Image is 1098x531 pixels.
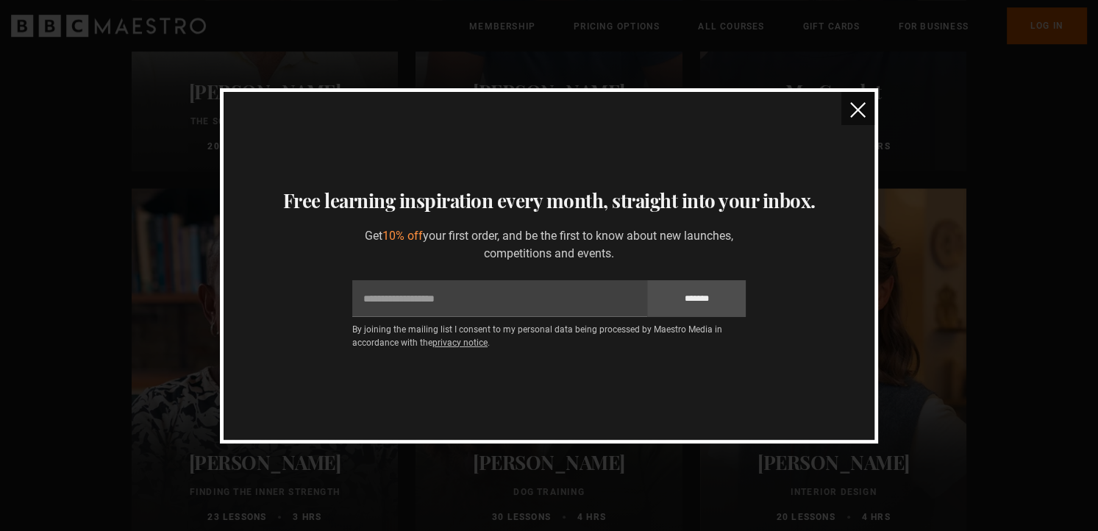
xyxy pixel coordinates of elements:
button: close [841,92,874,125]
h3: Free learning inspiration every month, straight into your inbox. [241,186,858,215]
span: 10% off [382,229,423,243]
p: By joining the mailing list I consent to my personal data being processed by Maestro Media in acc... [352,323,746,349]
p: Get your first order, and be the first to know about new launches, competitions and events. [352,227,746,263]
a: privacy notice [432,338,488,348]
